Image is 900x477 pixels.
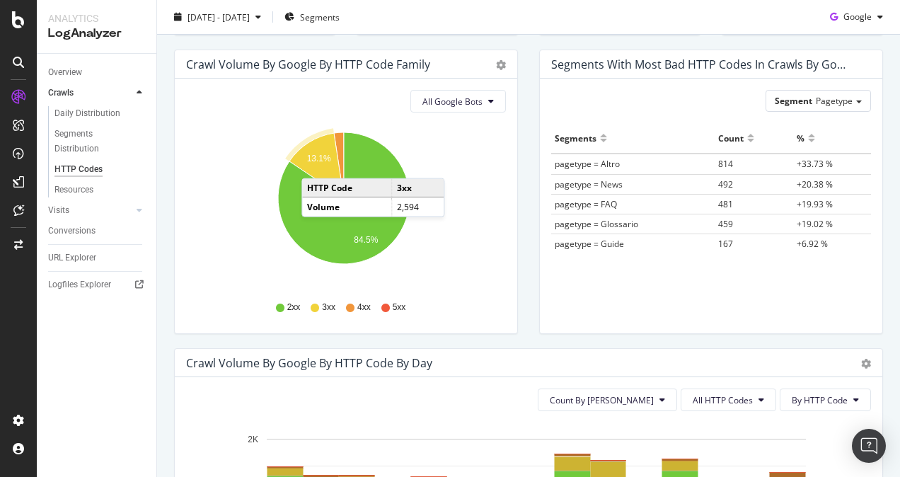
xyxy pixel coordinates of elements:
span: +6.92 % [797,238,828,250]
button: Google [824,6,889,28]
span: pagetype = Guide [555,238,624,250]
div: Logfiles Explorer [48,277,111,292]
span: 5xx [393,301,406,314]
span: 2xx [287,301,301,314]
text: 2K [248,435,258,444]
button: Segments [279,6,345,28]
div: Daily Distribution [54,106,120,121]
text: 84.5% [354,235,378,245]
span: 492 [718,178,733,190]
div: Segments Distribution [54,127,133,156]
span: Count By Day [550,394,654,406]
a: HTTP Codes [54,162,146,177]
span: 459 [718,218,733,230]
a: Visits [48,203,132,218]
span: [DATE] - [DATE] [187,11,250,23]
span: +33.73 % [797,158,833,170]
span: 4xx [357,301,371,314]
span: By HTTP Code [792,394,848,406]
span: +19.93 % [797,198,833,210]
button: All Google Bots [410,90,506,113]
span: 167 [718,238,733,250]
span: pagetype = FAQ [555,198,617,210]
span: All HTTP Codes [693,394,753,406]
td: HTTP Code [302,179,392,197]
button: Count By [PERSON_NAME] [538,389,677,411]
div: URL Explorer [48,251,96,265]
span: +20.38 % [797,178,833,190]
div: Crawls [48,86,74,100]
div: Crawl Volume by google by HTTP Code Family [186,57,430,71]
td: 2,594 [392,197,444,216]
button: By HTTP Code [780,389,871,411]
div: % [797,127,804,149]
span: 814 [718,158,733,170]
span: All Google Bots [422,96,483,108]
div: Analytics [48,11,145,25]
span: Segment [775,95,812,107]
div: Open Intercom Messenger [852,429,886,463]
button: All HTTP Codes [681,389,776,411]
div: Resources [54,183,93,197]
svg: A chart. [186,124,501,288]
span: pagetype = Glossario [555,218,638,230]
span: +19.02 % [797,218,833,230]
div: Crawl Volume by google by HTTP Code by Day [186,356,432,370]
div: Count [718,127,744,149]
a: Resources [54,183,146,197]
span: Segments [300,11,340,23]
div: Visits [48,203,69,218]
div: HTTP Codes [54,162,103,177]
text: 13.1% [307,154,331,164]
button: [DATE] - [DATE] [168,6,267,28]
div: Segments [555,127,596,149]
span: 3xx [322,301,335,314]
span: Google [843,11,872,23]
a: URL Explorer [48,251,146,265]
div: Conversions [48,224,96,238]
div: LogAnalyzer [48,25,145,42]
a: Overview [48,65,146,80]
span: pagetype = News [555,178,623,190]
div: Segments with most bad HTTP codes in Crawls by google [551,57,850,71]
td: 3xx [392,179,444,197]
a: Segments Distribution [54,127,146,156]
span: Pagetype [816,95,853,107]
a: Crawls [48,86,132,100]
span: 481 [718,198,733,210]
td: Volume [302,197,392,216]
div: gear [861,359,871,369]
div: gear [496,60,506,70]
a: Logfiles Explorer [48,277,146,292]
div: Overview [48,65,82,80]
a: Conversions [48,224,146,238]
span: pagetype = Altro [555,158,620,170]
a: Daily Distribution [54,106,146,121]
